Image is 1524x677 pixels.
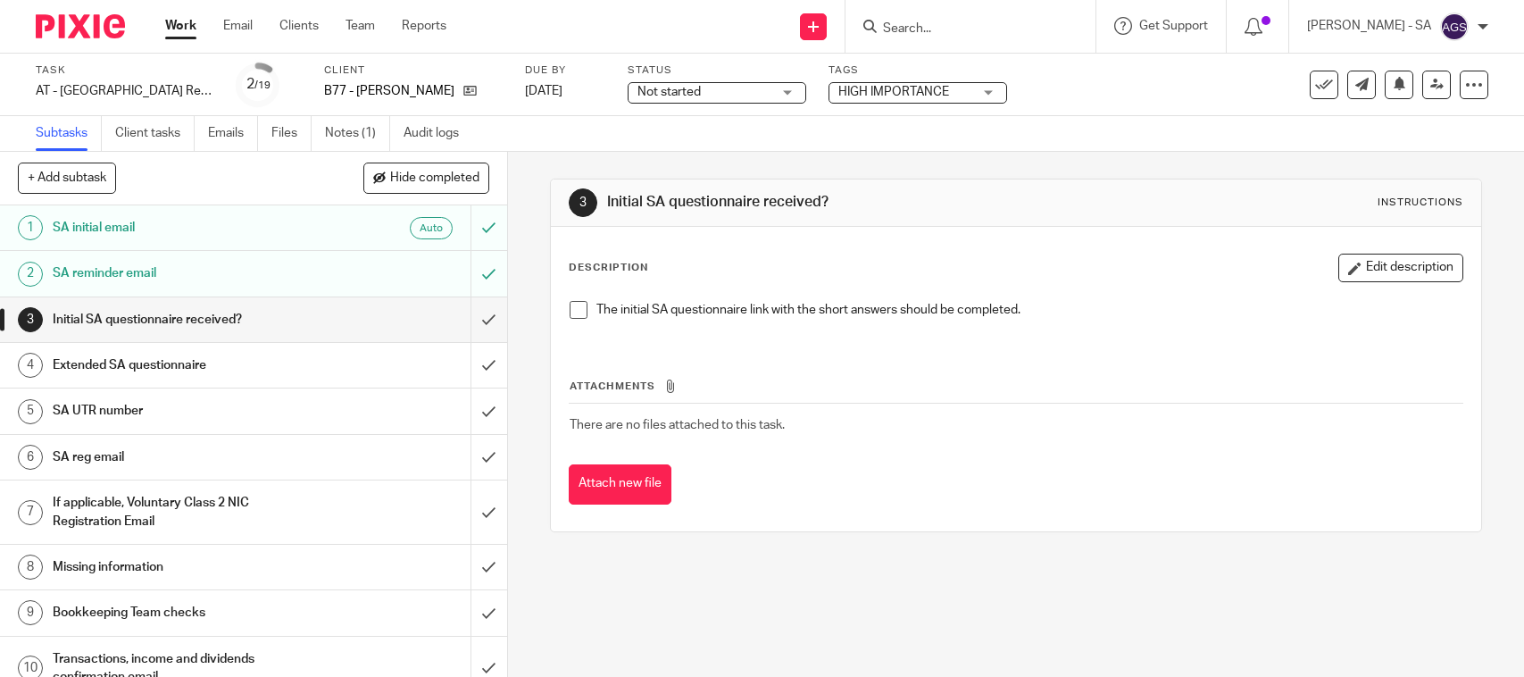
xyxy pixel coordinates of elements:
[223,17,253,35] a: Email
[404,116,472,151] a: Audit logs
[208,116,258,151] a: Emails
[1378,196,1463,210] div: Instructions
[53,352,320,379] h1: Extended SA questionnaire
[569,261,648,275] p: Description
[36,116,102,151] a: Subtasks
[36,82,214,100] div: AT - SA Return - PE 05-04-2025
[279,17,319,35] a: Clients
[53,489,320,535] h1: If applicable, Voluntary Class 2 NIC Registration Email
[596,301,1462,319] p: The initial SA questionnaire link with the short answers should be completed.
[271,116,312,151] a: Files
[18,163,116,193] button: + Add subtask
[36,63,214,78] label: Task
[165,17,196,35] a: Work
[36,14,125,38] img: Pixie
[1307,17,1431,35] p: [PERSON_NAME] - SA
[829,63,1007,78] label: Tags
[324,82,454,100] p: B77 - [PERSON_NAME]
[1338,254,1463,282] button: Edit description
[246,74,271,95] div: 2
[18,555,43,580] div: 8
[18,399,43,424] div: 5
[18,500,43,525] div: 7
[525,63,605,78] label: Due by
[18,215,43,240] div: 1
[346,17,375,35] a: Team
[628,63,806,78] label: Status
[53,599,320,626] h1: Bookkeeping Team checks
[525,85,562,97] span: [DATE]
[53,554,320,581] h1: Missing information
[115,116,195,151] a: Client tasks
[402,17,446,35] a: Reports
[1440,13,1469,41] img: svg%3E
[53,397,320,424] h1: SA UTR number
[1139,20,1208,32] span: Get Support
[637,86,701,98] span: Not started
[18,445,43,470] div: 6
[881,21,1042,38] input: Search
[325,116,390,151] a: Notes (1)
[569,188,597,217] div: 3
[363,163,489,193] button: Hide completed
[569,464,671,505] button: Attach new file
[18,262,43,287] div: 2
[324,63,503,78] label: Client
[53,306,320,333] h1: Initial SA questionnaire received?
[18,353,43,378] div: 4
[570,419,785,431] span: There are no files attached to this task.
[390,171,479,186] span: Hide completed
[53,214,320,241] h1: SA initial email
[18,307,43,332] div: 3
[570,381,655,391] span: Attachments
[18,600,43,625] div: 9
[36,82,214,100] div: AT - [GEOGRAPHIC_DATA] Return - PE [DATE]
[838,86,949,98] span: HIGH IMPORTANCE
[53,260,320,287] h1: SA reminder email
[53,444,320,471] h1: SA reg email
[607,193,1054,212] h1: Initial SA questionnaire received?
[254,80,271,90] small: /19
[410,217,453,239] div: Auto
